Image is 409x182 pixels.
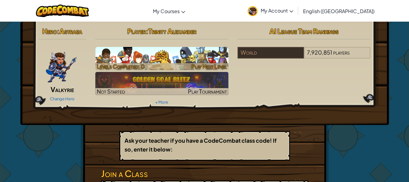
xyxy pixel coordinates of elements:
span: Levels Completed: 0 [97,63,145,70]
span: players [333,49,350,56]
img: CS1 [95,47,228,70]
span: Player [127,27,146,35]
img: ValkyriePose.png [45,47,77,84]
a: My Account [245,1,296,20]
span: Play Tournament [188,88,227,95]
span: My Account [261,7,293,14]
b: Ask your teacher if you have a CodeCombat class code! If so, enter it below: [125,137,277,153]
span: Valkyrie [51,85,74,94]
span: Hero [42,27,57,35]
a: Not StartedPlay Tournament [95,72,228,95]
h3: CS1 [95,48,228,62]
span: English ([GEOGRAPHIC_DATA]) [303,8,375,14]
span: Play Next Level [191,63,227,70]
img: avatar [248,6,258,16]
a: English ([GEOGRAPHIC_DATA]) [300,3,378,19]
span: My Courses [153,8,180,14]
a: + More [155,100,168,105]
span: Not Started [97,88,125,95]
span: AI League Team Rankings [270,27,339,35]
span: Astraea [59,27,82,35]
a: World7,920,851players [238,53,371,60]
span: Trinity Alexander [148,27,196,35]
span: : [146,27,148,35]
img: Golden Goal [95,72,228,95]
h3: Join a Class [101,167,308,180]
a: Play Next Level [95,47,228,70]
a: My Courses [150,3,188,19]
span: 7,920,851 [307,49,332,56]
a: Change Hero [50,96,75,101]
div: World [238,47,304,59]
span: : [57,27,59,35]
img: CodeCombat logo [36,5,89,17]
